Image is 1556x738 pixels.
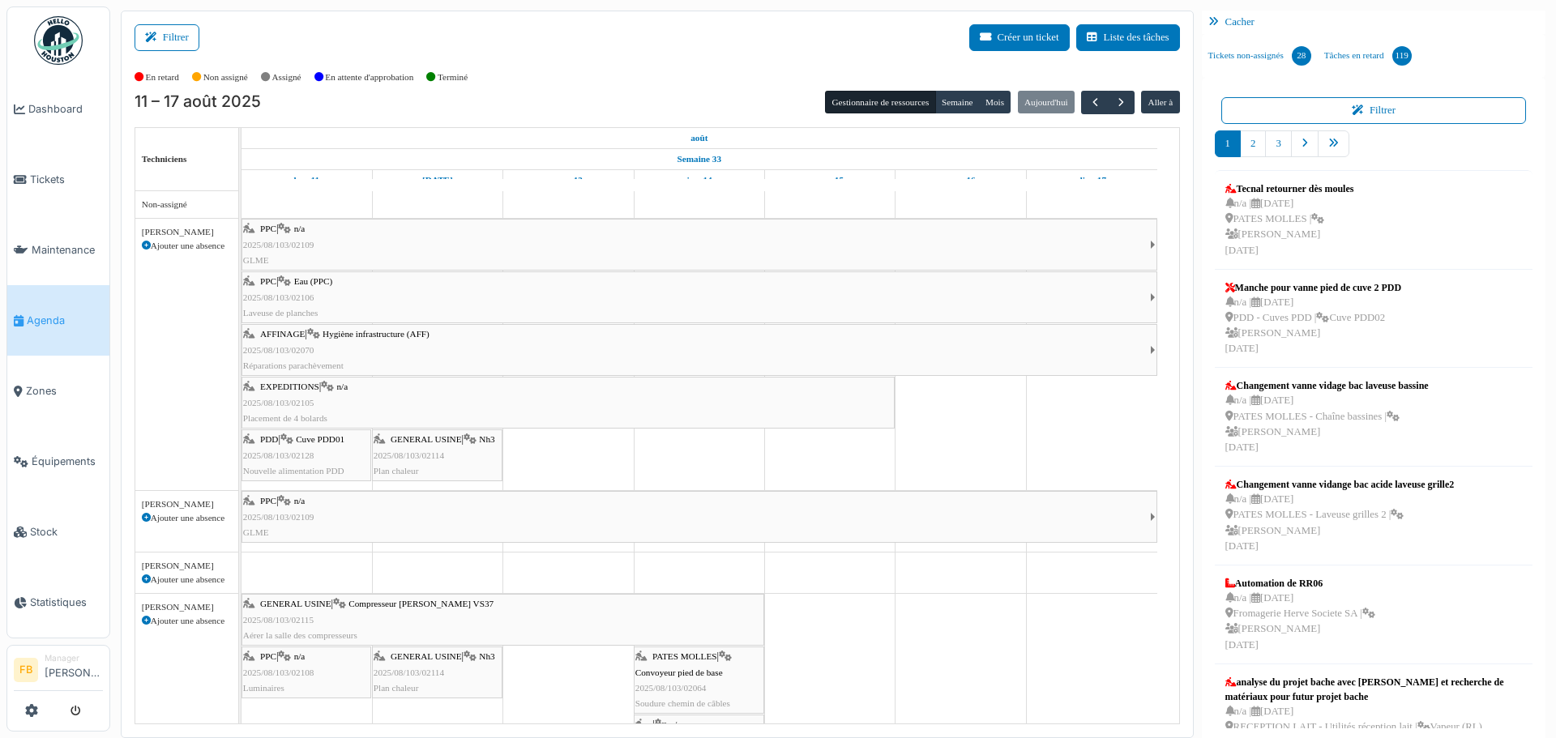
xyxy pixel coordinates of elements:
span: 2025/08/103/02109 [243,512,314,522]
div: n/a | [DATE] PATES MOLLES - Chaîne bassines | [PERSON_NAME] [DATE] [1225,393,1429,455]
span: Statistiques [30,595,103,610]
span: 2025/08/103/02114 [374,668,444,677]
span: 2025/08/103/02106 [243,292,314,302]
div: Tecnal retourner dès moules [1225,181,1354,196]
a: 2 [1240,130,1266,157]
a: Tickets [7,144,109,215]
span: n/a [670,719,682,729]
a: 15 août 2025 [812,170,848,190]
div: | [243,596,763,643]
div: [PERSON_NAME] [142,600,232,614]
span: Plan chaleur [374,466,419,476]
a: 14 août 2025 [682,170,716,190]
button: Précédent [1081,91,1108,114]
span: GLME [243,527,269,537]
div: [PERSON_NAME] [142,225,232,239]
div: n/a | [DATE] Fromagerie Herve Societe SA | [PERSON_NAME] [DATE] [1225,591,1375,653]
div: Changement vanne vidange bac acide laveuse grille2 [1225,477,1455,492]
div: | [635,649,763,711]
li: FB [14,658,38,682]
span: Réparations parachèvement [243,360,344,370]
a: 12 août 2025 [418,170,457,190]
a: 16 août 2025 [943,170,980,190]
label: Assigné [272,70,301,84]
span: PPC [260,224,276,233]
div: Ajouter une absence [142,573,232,587]
span: Stock [30,524,103,540]
button: Filtrer [1221,97,1527,124]
span: 2025/08/103/02114 [374,450,444,460]
a: Changement vanne vidage bac laveuse bassine n/a |[DATE] PATES MOLLES - Chaîne bassines | [PERSON_... [1221,374,1433,459]
div: [PERSON_NAME] [142,559,232,573]
span: PATES MOLLES [652,651,716,661]
button: Suivant [1108,91,1135,114]
div: Changement vanne vidage bac laveuse bassine [1225,378,1429,393]
nav: pager [1215,130,1533,170]
span: 2025/08/103/02064 [635,683,707,693]
div: Ajouter une absence [142,239,232,253]
button: Aujourd'hui [1018,91,1075,113]
span: Nouvelle alimentation PDD [243,466,344,476]
div: Ajouter une absence [142,614,232,628]
div: Manche pour vanne pied de cuve 2 PDD [1225,280,1401,295]
div: | [243,379,893,426]
span: Soudure chemin de câbles [635,698,730,708]
span: Eau (PPC) [294,276,333,286]
div: | [243,274,1150,321]
span: Nh3 [479,651,494,661]
div: n/a | [DATE] PDD - Cuves PDD | Cuve PDD02 [PERSON_NAME] [DATE] [1225,295,1401,357]
div: Automation de RR06 [1225,576,1375,591]
span: AFFINAGE [260,329,305,339]
a: Stock [7,497,109,567]
label: En retard [146,70,179,84]
label: Terminé [438,70,468,84]
a: Équipements [7,426,109,497]
span: 2025/08/103/02128 [243,450,314,460]
a: Agenda [7,285,109,356]
span: Aérer la salle des compresseurs [243,630,357,640]
a: 3 [1265,130,1291,157]
a: Manche pour vanne pied de cuve 2 PDD n/a |[DATE] PDD - Cuves PDD |Cuve PDD02 [PERSON_NAME][DATE] [1221,276,1405,361]
span: GENERAL USINE [260,599,331,608]
span: 2025/08/103/02070 [243,345,314,355]
a: 17 août 2025 [1074,170,1110,190]
span: Équipements [32,454,103,469]
a: Automation de RR06 n/a |[DATE] Fromagerie Herve Societe SA | [PERSON_NAME][DATE] [1221,572,1379,657]
span: Dashboard [28,101,103,117]
a: FB Manager[PERSON_NAME] [14,652,103,691]
div: Ajouter une absence [142,511,232,525]
span: PPC [260,276,276,286]
div: | [243,326,1150,373]
div: | [243,432,370,479]
a: Dashboard [7,74,109,144]
span: Luminaires [243,683,284,693]
a: Changement vanne vidange bac acide laveuse grille2 n/a |[DATE] PATES MOLLES - Laveuse grilles 2 |... [1221,473,1459,558]
div: Cacher [1202,11,1546,34]
span: Cuve PDD01 [296,434,344,444]
span: 2025/08/103/02108 [243,668,314,677]
span: GENERAL USINE [391,651,462,661]
span: Tickets [30,172,103,187]
span: Laveuse de planches [243,308,318,318]
span: Convoyeur pied de base [635,668,723,677]
span: Techniciens [142,154,187,164]
a: Maintenance [7,215,109,285]
a: Tickets non-assignés [1202,34,1318,78]
a: Tecnal retourner dès moules n/a |[DATE] PATES MOLLES | [PERSON_NAME][DATE] [1221,177,1358,262]
a: Zones [7,356,109,426]
div: analyse du projet bache avec [PERSON_NAME] et recherche de matériaux pour futur projet bache [1225,675,1523,704]
a: 11 août 2025 [289,170,323,190]
div: n/a | [DATE] PATES MOLLES - Laveuse grilles 2 | [PERSON_NAME] [DATE] [1225,492,1455,554]
span: GLME [243,255,269,265]
span: Zones [26,383,103,399]
button: Semaine [935,91,980,113]
span: n/a [294,496,306,506]
div: [PERSON_NAME] [142,497,232,511]
span: PPC [260,651,276,661]
div: 28 [1292,46,1311,66]
h2: 11 – 17 août 2025 [135,92,261,112]
div: Manager [45,652,103,664]
li: [PERSON_NAME] [45,652,103,687]
span: Nh3 [479,434,494,444]
a: Liste des tâches [1076,24,1180,51]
